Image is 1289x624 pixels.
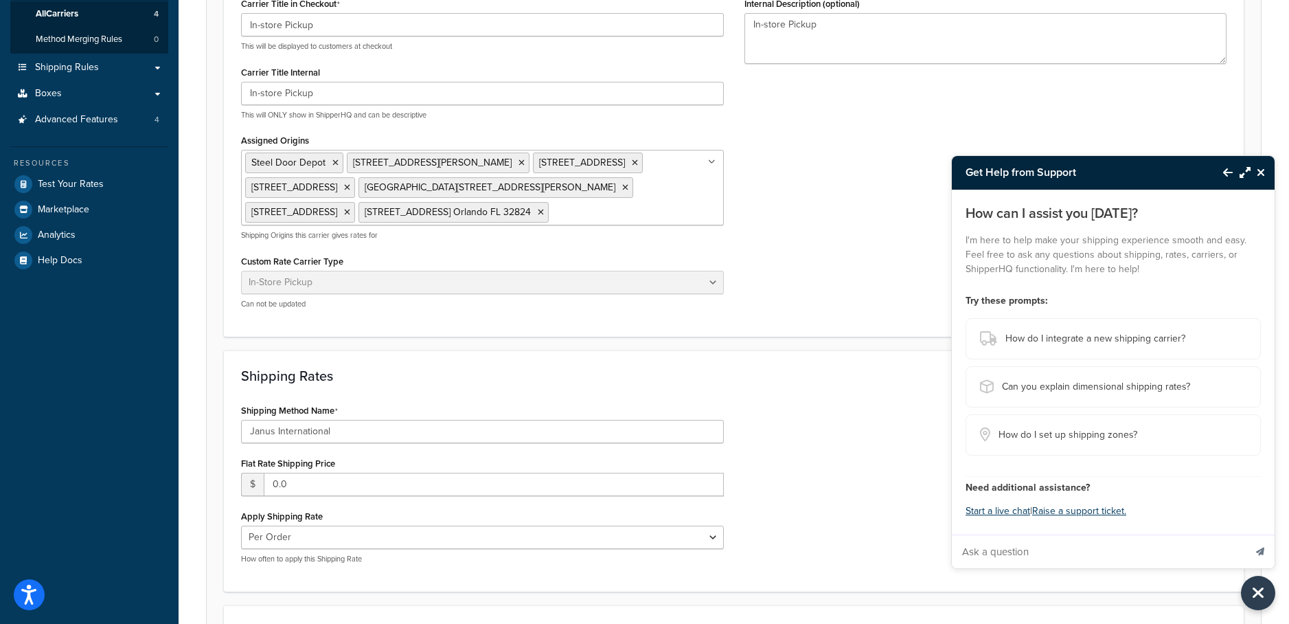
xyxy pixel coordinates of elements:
[1002,377,1190,397] span: Can you explain dimensional shipping rates?
[966,366,1261,408] button: Can you explain dimensional shipping rates?
[966,414,1261,456] button: How do I set up shipping zones?
[10,55,168,80] a: Shipping Rules
[155,114,159,126] span: 4
[365,205,531,219] span: [STREET_ADDRESS] Orlando FL 32824
[241,511,323,522] label: Apply Shipping Rate
[1233,157,1251,188] button: Maximize Resource Center
[241,230,724,241] p: Shipping Origins this carrier gives rates for
[744,13,1227,64] textarea: In-store Pickup
[241,256,343,267] label: Custom Rate Carrier Type
[10,1,168,27] a: AllCarriers4
[10,248,168,273] a: Help Docs
[952,535,1244,568] input: Ask a question
[251,155,326,170] span: Steel Door Depot
[966,233,1261,276] p: I'm here to help make your shipping experience smooth and easy. Feel free to ask any questions ab...
[241,110,724,120] p: This will ONLY show in ShipperHQ and can be descriptive
[251,180,337,194] span: [STREET_ADDRESS]
[10,107,168,133] li: Advanced Features
[10,107,168,133] a: Advanced Features4
[241,299,724,309] p: Can not be updated
[353,155,512,170] span: [STREET_ADDRESS][PERSON_NAME]
[966,502,1030,521] button: Start a live chat
[241,41,724,52] p: This will be displayed to customers at checkout
[241,135,309,146] label: Assigned Origins
[999,425,1137,445] span: How do I set up shipping zones?
[38,204,89,216] span: Marketplace
[251,205,337,219] span: [STREET_ADDRESS]
[10,197,168,222] a: Marketplace
[10,27,168,52] a: Method Merging Rules0
[154,8,159,20] span: 4
[952,156,1209,189] h3: Get Help from Support
[35,88,62,100] span: Boxes
[10,27,168,52] li: Method Merging Rules
[38,255,82,267] span: Help Docs
[10,157,168,169] div: Resources
[966,480,1261,495] h4: Need additional assistance?
[1246,535,1275,568] button: Send message
[36,8,78,20] span: All Carriers
[1032,504,1126,518] a: Raise a support ticket.
[1209,157,1233,188] button: Back to Resource Center
[539,155,625,170] span: [STREET_ADDRESS]
[1251,164,1275,181] button: Close Resource Center
[36,34,122,45] span: Method Merging Rules
[154,34,159,45] span: 0
[241,473,264,496] span: $
[966,203,1261,223] p: How can I assist you [DATE]?
[10,81,168,107] a: Boxes
[365,180,615,194] span: [GEOGRAPHIC_DATA][STREET_ADDRESS][PERSON_NAME]
[38,179,104,190] span: Test Your Rates
[10,223,168,247] a: Analytics
[241,67,320,78] label: Carrier Title Internal
[1241,576,1275,610] button: Close Resource Center
[38,230,76,241] span: Analytics
[966,502,1261,521] p: |
[241,368,1227,383] h3: Shipping Rates
[966,293,1261,308] h4: Try these prompts:
[1005,329,1185,348] span: How do I integrate a new shipping carrier?
[35,114,118,126] span: Advanced Features
[241,405,338,416] label: Shipping Method Name
[241,458,335,469] label: Flat Rate Shipping Price
[241,554,724,564] p: How often to apply this Shipping Rate
[35,62,99,74] span: Shipping Rules
[10,172,168,197] a: Test Your Rates
[966,318,1261,359] button: How do I integrate a new shipping carrier?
